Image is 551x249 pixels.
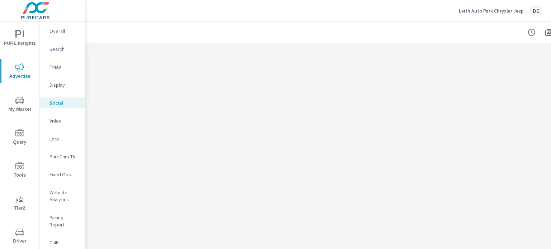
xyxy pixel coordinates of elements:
div: Website Analytics [39,187,85,205]
p: Overall [50,28,79,35]
div: Pacing Report [39,212,85,230]
div: PMAX [39,62,85,72]
div: Search [39,44,85,54]
p: Calls [50,239,79,246]
p: Local [50,135,79,142]
p: Last month [97,73,126,82]
span: Tier2 [3,195,37,212]
div: DC [529,4,542,17]
p: Fixed Ops [50,171,79,178]
div: Video [39,115,85,126]
p: Video [50,117,79,124]
p: Website Analytics [50,189,79,203]
p: PMAX [50,63,79,71]
div: Calls [39,237,85,248]
span: Tools [3,162,37,179]
span: My Market [3,96,37,114]
p: Display [50,81,79,88]
span: Query [3,129,37,147]
span: Save this to your personalized report [198,61,209,72]
div: Local [39,133,85,144]
p: PureCars TV [50,153,79,160]
h5: Impressions [97,65,136,73]
span: PURE Insights [3,30,37,48]
span: Driver [3,228,37,245]
div: PureCars TV [39,151,85,162]
p: Leith Auto Park Chrysler Jeep [459,8,524,14]
div: Display [39,80,85,90]
span: Advertise [3,63,37,81]
div: Social [39,97,85,108]
p: Search [50,46,79,53]
p: Social [50,99,79,106]
p: Pacing Report [50,214,79,228]
div: Overall [39,26,85,37]
span: The number of times an ad was shown on your behalf. [187,62,195,71]
div: Fixed Ops [39,169,85,180]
